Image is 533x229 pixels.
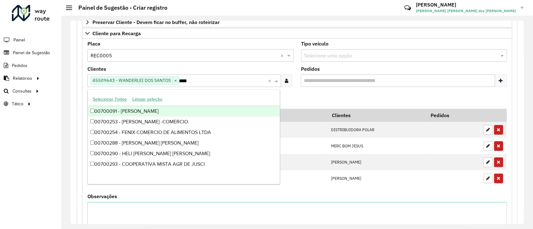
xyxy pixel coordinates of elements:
[91,77,172,84] span: 45509643 - WANDERLEI DOS SANTOS
[12,88,32,94] span: Consultas
[328,170,426,186] td: [PERSON_NAME]
[328,122,426,138] td: DISTRIBUIDORA POLAR
[416,2,516,8] h3: [PERSON_NAME]
[301,40,328,47] label: Tipo veículo
[13,75,32,82] span: Relatórios
[90,94,130,104] button: Selecionar Todos
[130,94,165,104] button: Limpar seleção
[88,117,280,127] div: 00700253 - [PERSON_NAME] -COMERCIO.
[87,193,117,200] label: Observações
[328,138,426,154] td: MERC BOM JESUS
[82,28,512,39] a: Cliente para Recarga
[72,4,167,11] h2: Painel de Sugestão - Criar registro
[301,65,320,73] label: Pedidos
[87,65,106,73] label: Clientes
[88,159,280,169] div: 00700293 - COOPERATIVA MISTA AGR DE JUSCI
[328,109,426,122] th: Clientes
[172,77,179,84] span: ×
[87,89,280,184] ng-dropdown-panel: Options list
[12,62,27,69] span: Pedidos
[12,101,23,107] span: Tático
[328,154,426,170] td: [PERSON_NAME]
[401,1,414,15] a: Contato Rápido
[13,50,50,56] span: Painel de Sugestão
[88,106,280,117] div: 00700091 - [PERSON_NAME]
[88,148,280,159] div: 00700290 - HELI [PERSON_NAME] [PERSON_NAME]
[13,37,25,43] span: Painel
[92,31,141,36] span: Cliente para Recarga
[268,77,273,84] span: Clear all
[426,109,480,122] th: Pedidos
[280,52,286,59] span: Clear all
[416,8,516,14] span: [PERSON_NAME] [PERSON_NAME] dos [PERSON_NAME]
[88,138,280,148] div: 00700288 - [PERSON_NAME] [PERSON_NAME]
[92,20,220,25] span: Preservar Cliente - Devem ficar no buffer, não roteirizar
[88,127,280,138] div: 00700254 - FENIX COMERCIO DE ALIMENTOS LTDA
[87,40,100,47] label: Placa
[82,17,512,27] a: Preservar Cliente - Devem ficar no buffer, não roteirizar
